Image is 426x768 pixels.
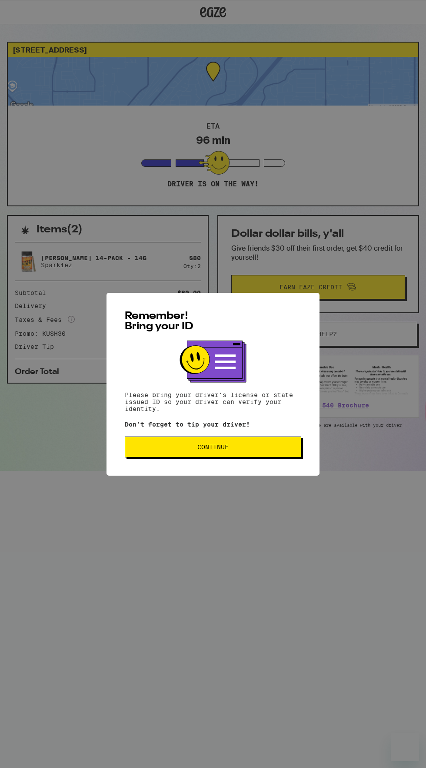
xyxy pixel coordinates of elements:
[197,444,229,450] span: Continue
[125,311,193,332] span: Remember! Bring your ID
[391,733,419,761] iframe: Button to launch messaging window
[125,437,301,457] button: Continue
[125,421,301,428] p: Don't forget to tip your driver!
[125,391,301,412] p: Please bring your driver's license or state issued ID so your driver can verify your identity.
